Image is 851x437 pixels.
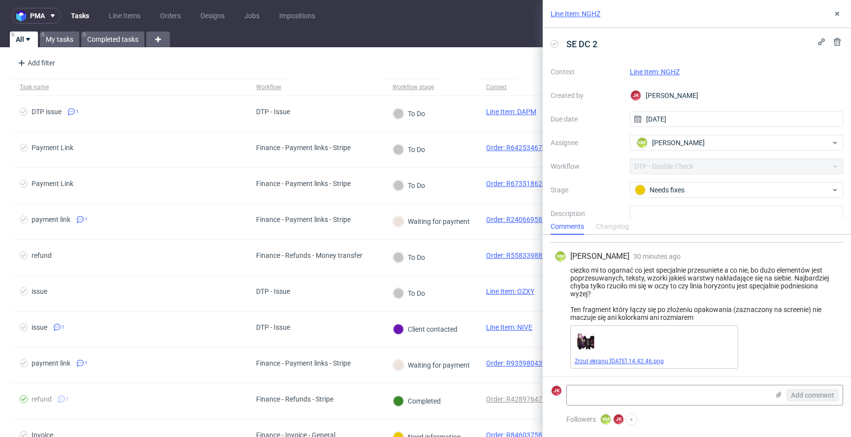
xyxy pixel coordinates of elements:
[238,8,265,24] a: Jobs
[10,31,38,47] a: All
[633,252,681,260] span: 30 minutes ago
[551,184,622,196] label: Stage
[551,90,622,101] label: Created by
[393,288,425,299] div: To Do
[85,359,88,367] span: 1
[195,8,230,24] a: Designs
[486,144,546,152] a: Order: R642534677
[30,12,45,19] span: pma
[551,208,622,251] label: Description
[556,251,565,261] figcaption: KM
[551,66,622,78] label: Context
[256,144,351,152] div: Finance - Payment links - Stripe
[637,138,647,148] figcaption: KM
[555,266,839,321] div: ciezko mi to ogarnać co jest specjalnie przesuniete a co nie, bo dużo elementów jest poprzesuwany...
[103,8,146,24] a: Line Items
[393,108,425,119] div: To Do
[393,180,425,191] div: To Do
[256,251,362,259] div: Finance - Refunds - Money transfer
[486,395,546,403] a: Order: R428976475
[273,8,321,24] a: Impositions
[652,138,705,148] span: [PERSON_NAME]
[32,144,73,152] div: Payment Link
[551,160,622,172] label: Workflow
[551,113,622,125] label: Due date
[486,287,534,295] a: Line Item: OZXY
[596,219,629,235] div: Changelog
[551,9,600,19] a: Line Item: NGHZ
[486,180,546,187] a: Order: R673518624
[256,323,290,331] div: DTP - Issue
[81,31,144,47] a: Completed tasks
[32,287,47,295] div: issue
[601,414,611,424] figcaption: KM
[486,323,532,331] a: Line Item: NIVE
[256,359,351,367] div: Finance - Payment links - Stripe
[393,83,434,91] div: Workflow stage
[630,88,844,103] div: [PERSON_NAME]
[486,359,546,367] a: Order: R935980439
[393,360,470,371] div: Waiting for payment
[562,36,601,52] span: SE DC 2
[575,332,598,351] img: Zrzut ekranu 2025-08-25 o 14.42.46.png
[32,395,52,403] div: refund
[256,180,351,187] div: Finance - Payment links - Stripe
[625,413,637,425] button: +
[486,251,546,259] a: Order: R558339889
[551,137,622,149] label: Assignee
[635,185,831,195] div: Needs fixes
[32,180,73,187] div: Payment Link
[66,395,69,403] span: 1
[76,108,79,116] span: 1
[256,83,281,91] div: Workflow
[486,83,510,91] div: Context
[551,219,584,235] div: Comments
[256,395,333,403] div: Finance - Refunds - Stripe
[393,216,470,227] div: Waiting for payment
[575,358,664,365] a: Zrzut ekranu [DATE] 14.42.46.png
[486,108,536,116] a: Line Item: DAPM
[85,216,88,223] span: 1
[393,396,441,406] div: Completed
[630,68,680,76] a: Line Item: NGHZ
[40,31,79,47] a: My tasks
[65,8,95,24] a: Tasks
[32,108,62,116] div: DTP issue
[631,91,641,100] figcaption: JK
[32,251,52,259] div: refund
[393,324,458,335] div: Client contacted
[486,216,546,223] a: Order: R240669585
[552,386,561,396] figcaption: JK
[62,323,65,331] span: 1
[16,10,30,22] img: logo
[32,216,70,223] div: payment link
[256,108,290,116] div: DTP - Issue
[566,415,596,423] span: Followers
[14,55,57,71] div: Add filter
[12,8,61,24] button: pma
[20,83,240,92] span: Task name
[614,414,623,424] figcaption: JK
[32,323,47,331] div: issue
[154,8,187,24] a: Orders
[32,359,70,367] div: payment link
[393,144,425,155] div: To Do
[256,287,290,295] div: DTP - Issue
[393,252,425,263] div: To Do
[256,216,351,223] div: Finance - Payment links - Stripe
[570,251,629,262] span: [PERSON_NAME]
